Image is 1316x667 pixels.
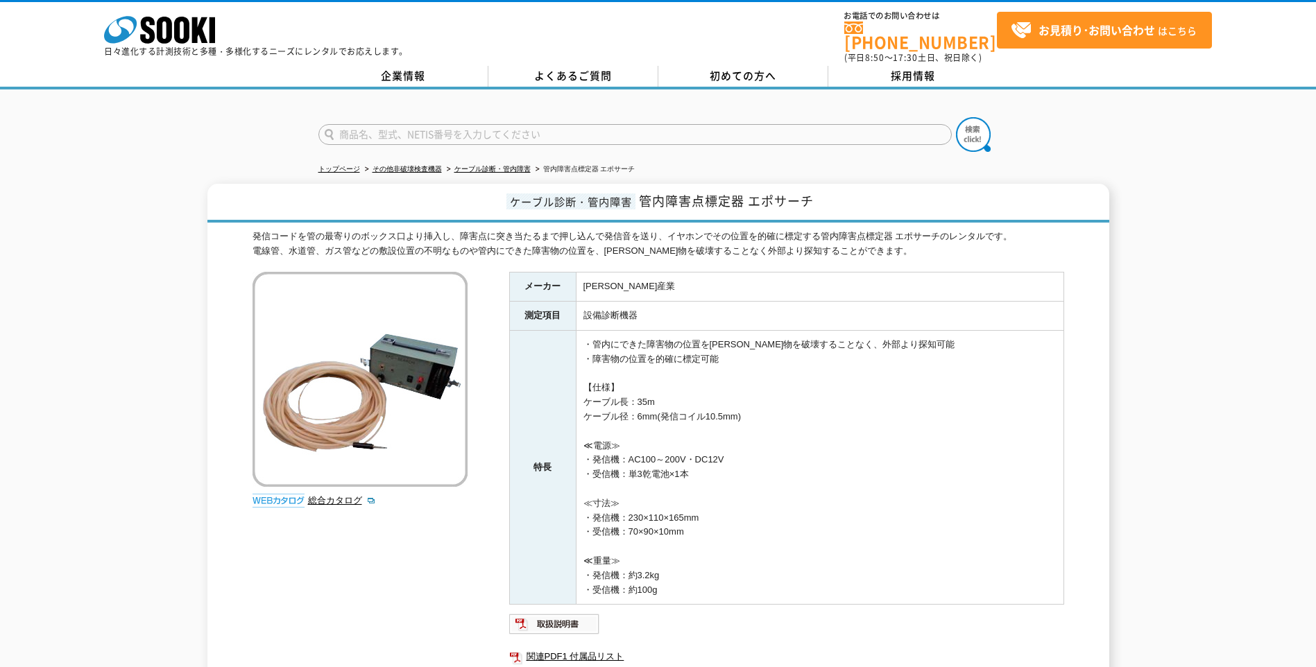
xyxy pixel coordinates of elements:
[658,66,828,87] a: 初めての方へ
[576,272,1063,302] td: [PERSON_NAME]産業
[956,117,991,152] img: btn_search.png
[509,272,576,302] th: メーカー
[844,21,997,50] a: [PHONE_NUMBER]
[997,12,1212,49] a: お見積り･お問い合わせはこちら
[576,331,1063,605] td: ・管内にできた障害物の位置を[PERSON_NAME]物を破壊することなく、外部より探知可能 ・障害物の位置を的確に標定可能 【仕様】 ケーブル長：35m ケーブル径：6mm(発信コイル10.5...
[509,648,1064,666] a: 関連PDF1 付属品リスト
[509,613,600,635] img: 取扱説明書
[488,66,658,87] a: よくあるご質問
[318,124,952,145] input: 商品名、型式、NETIS番号を入力してください
[506,193,635,209] span: ケーブル診断・管内障害
[253,494,305,508] img: webカタログ
[253,272,468,487] img: 管内障害点標定器 エポサーチ
[1039,21,1155,38] strong: お見積り･お問い合わせ
[318,66,488,87] a: 企業情報
[533,162,635,177] li: 管内障害点標定器 エポサーチ
[710,68,776,83] span: 初めての方へ
[639,191,814,210] span: 管内障害点標定器 エポサーチ
[454,165,531,173] a: ケーブル診断・管内障害
[318,165,360,173] a: トップページ
[828,66,998,87] a: 採用情報
[865,51,885,64] span: 8:50
[308,495,376,505] a: 総合カタログ
[509,331,576,605] th: 特長
[253,229,1064,259] div: 発信コードを管の最寄りのボックス口より挿入し、障害点に突き当たるまで押し込んで発信音を送り、イヤホンでその位置を的確に標定する管内障害点標定器 エポサーチのレンタルです。 電線管、水道管、ガス管...
[104,47,408,55] p: 日々進化する計測技術と多種・多様化するニーズにレンタルでお応えします。
[844,12,997,20] span: お電話でのお問い合わせは
[1011,20,1197,41] span: はこちら
[576,302,1063,331] td: 設備診断機器
[373,165,442,173] a: その他非破壊検査機器
[509,302,576,331] th: 測定項目
[893,51,918,64] span: 17:30
[844,51,982,64] span: (平日 ～ 土日、祝日除く)
[509,623,600,633] a: 取扱説明書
